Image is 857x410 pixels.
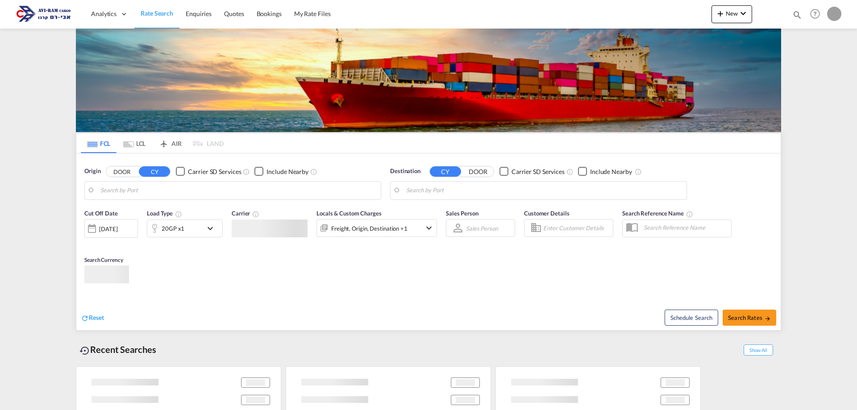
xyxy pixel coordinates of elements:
md-icon: Unchecked: Search for CY (Container Yard) services for all selected carriers.Checked : Search for... [566,168,574,175]
button: DOOR [462,166,494,177]
div: Origin DOOR CY Checkbox No InkUnchecked: Search for CY (Container Yard) services for all selected... [76,153,781,330]
div: Include Nearby [590,167,632,176]
span: Show All [744,344,773,356]
button: icon-plus 400-fgNewicon-chevron-down [711,5,752,23]
span: Load Type [147,210,182,217]
input: Search by Port [100,184,376,197]
md-checkbox: Checkbox No Ink [254,167,308,176]
div: 20GP x1icon-chevron-down [147,219,223,237]
div: 20GP x1 [162,222,184,235]
md-datepicker: Select [84,237,91,249]
md-tab-item: AIR [152,133,188,153]
md-icon: Unchecked: Ignores neighbouring ports when fetching rates.Checked : Includes neighbouring ports w... [635,168,642,175]
button: CY [139,166,170,177]
div: icon-magnify [792,10,802,23]
input: Search by Port [406,184,682,197]
span: Origin [84,167,100,176]
button: DOOR [106,166,137,177]
button: Note: By default Schedule search will only considerorigin ports, destination ports and cut off da... [665,310,718,326]
md-icon: icon-information-outline [175,211,182,218]
md-icon: icon-backup-restore [79,345,90,356]
md-tab-item: LCL [116,133,152,153]
span: Enquiries [186,10,212,17]
span: Reset [89,314,104,321]
md-icon: icon-magnify [792,10,802,20]
md-checkbox: Checkbox No Ink [578,167,632,176]
span: Destination [390,167,420,176]
div: Carrier SD Services [512,167,565,176]
span: Sales Person [446,210,478,217]
md-checkbox: Checkbox No Ink [499,167,565,176]
div: Freight Origin Destination Factory Stuffingicon-chevron-down [316,219,437,237]
input: Search Reference Name [639,221,731,234]
div: Carrier SD Services [188,167,241,176]
md-icon: Unchecked: Search for CY (Container Yard) services for all selected carriers.Checked : Search for... [243,168,250,175]
span: Search Currency [84,257,123,263]
img: 166978e0a5f911edb4280f3c7a976193.png [13,4,74,24]
span: Analytics [91,9,116,18]
span: Carrier [232,210,259,217]
span: Cut Off Date [84,210,118,217]
md-icon: icon-plus 400-fg [715,8,726,19]
div: icon-refreshReset [81,313,104,323]
span: Search Reference Name [622,210,693,217]
span: New [715,10,749,17]
div: Help [807,6,827,22]
md-checkbox: Checkbox No Ink [176,167,241,176]
md-icon: Your search will be saved by the below given name [686,211,693,218]
md-icon: icon-refresh [81,314,89,322]
span: Locals & Custom Charges [316,210,382,217]
md-pagination-wrapper: Use the left and right arrow keys to navigate between tabs [81,133,224,153]
span: Help [807,6,823,21]
span: Customer Details [524,210,569,217]
div: Recent Searches [76,340,160,360]
span: My Rate Files [294,10,331,17]
md-icon: icon-chevron-down [738,8,749,19]
span: Search Rates [728,314,771,321]
md-icon: The selected Trucker/Carrierwill be displayed in the rate results If the rates are from another f... [252,211,259,218]
span: Rate Search [141,9,173,17]
button: Search Ratesicon-arrow-right [723,310,776,326]
md-icon: icon-airplane [158,138,169,145]
div: [DATE] [84,219,138,238]
div: Freight Origin Destination Factory Stuffing [331,222,408,235]
input: Enter Customer Details [543,221,610,235]
md-icon: icon-chevron-down [424,223,434,233]
md-icon: icon-arrow-right [765,315,771,322]
md-select: Sales Person [465,222,499,235]
img: LCL+%26+FCL+BACKGROUND.png [76,29,781,132]
md-tab-item: FCL [81,133,116,153]
md-icon: icon-chevron-down [205,223,220,234]
span: Bookings [257,10,282,17]
div: Include Nearby [266,167,308,176]
span: Quotes [224,10,244,17]
div: [DATE] [99,225,117,233]
button: CY [430,166,461,177]
md-icon: Unchecked: Ignores neighbouring ports when fetching rates.Checked : Includes neighbouring ports w... [310,168,317,175]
